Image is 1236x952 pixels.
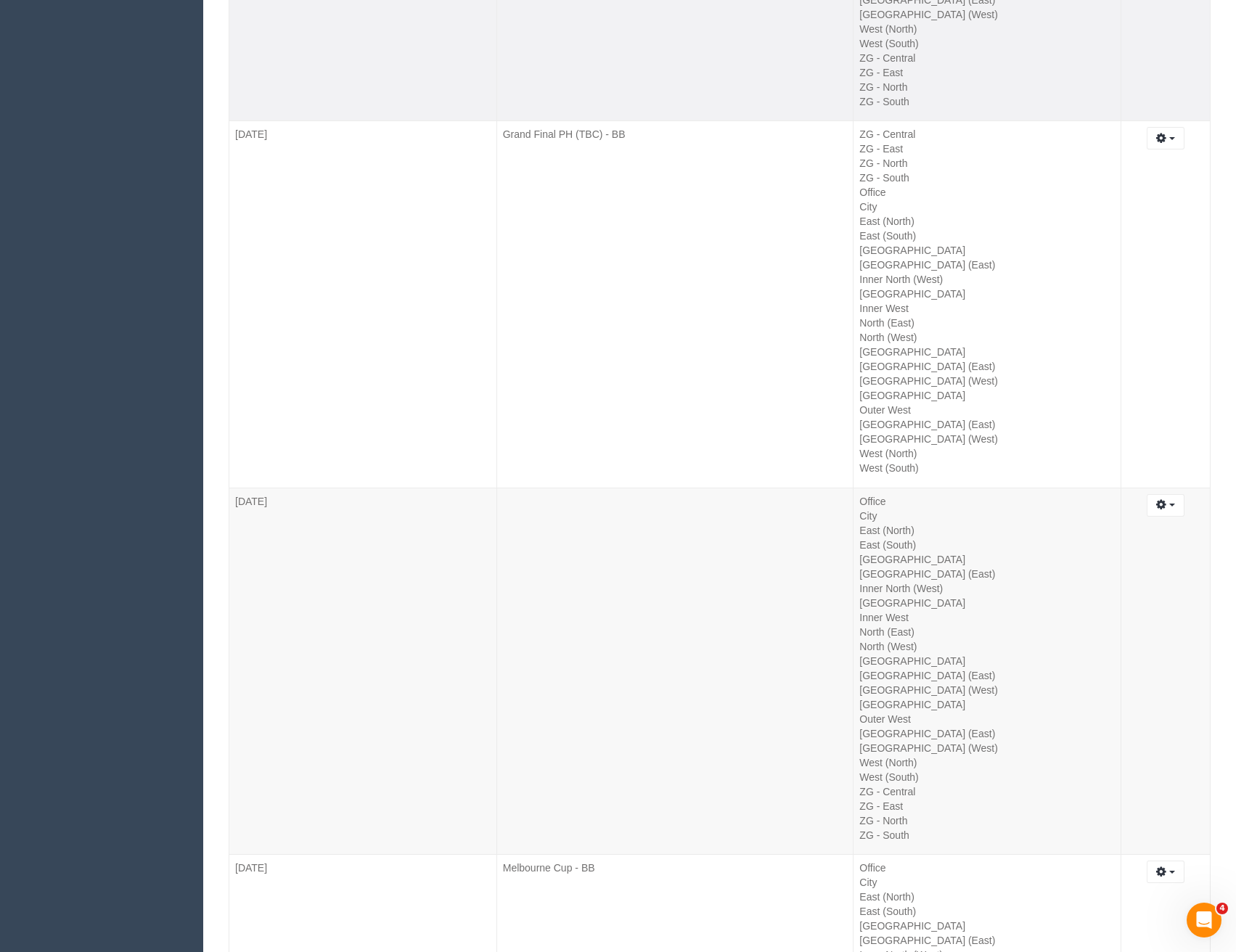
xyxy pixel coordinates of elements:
[859,712,1115,726] li: Outer West
[859,287,1115,301] li: [GEOGRAPHIC_DATA]
[859,799,1115,813] li: ZG - East
[859,80,1115,94] li: ZG - North
[859,552,1115,567] li: [GEOGRAPHIC_DATA]
[859,214,1115,229] li: East (North)
[859,127,1115,141] li: ZG - Central
[859,581,1115,596] li: Inner North (West)
[859,316,1115,330] li: North (East)
[859,625,1115,639] li: North (East)
[859,301,1115,316] li: Inner West
[859,272,1115,287] li: Inner North (West)
[859,904,1115,919] li: East (South)
[859,330,1115,345] li: North (West)
[859,432,1115,446] li: [GEOGRAPHIC_DATA] (West)
[496,121,854,488] td: Description
[859,770,1115,784] li: West (South)
[859,875,1115,890] li: City
[229,121,497,488] td: Closed Date
[859,388,1115,403] li: [GEOGRAPHIC_DATA]
[859,7,1115,22] li: [GEOGRAPHIC_DATA] (West)
[859,51,1115,65] li: ZG - Central
[496,488,854,855] td: Description
[859,403,1115,417] li: Outer West
[859,156,1115,171] li: ZG - North
[859,446,1115,461] li: West (North)
[859,417,1115,432] li: [GEOGRAPHIC_DATA] (East)
[859,668,1115,683] li: [GEOGRAPHIC_DATA] (East)
[859,171,1115,185] li: ZG - South
[859,861,1115,875] li: Office
[859,243,1115,258] li: [GEOGRAPHIC_DATA]
[859,523,1115,538] li: East (North)
[859,94,1115,109] li: ZG - South
[859,813,1115,828] li: ZG - North
[1187,903,1221,937] iframe: Intercom live chat
[859,567,1115,581] li: [GEOGRAPHIC_DATA] (East)
[859,596,1115,610] li: [GEOGRAPHIC_DATA]
[859,755,1115,770] li: West (North)
[859,890,1115,904] li: East (North)
[859,654,1115,668] li: [GEOGRAPHIC_DATA]
[229,488,497,855] td: Closed Date
[859,229,1115,243] li: East (South)
[859,258,1115,272] li: [GEOGRAPHIC_DATA] (East)
[859,726,1115,741] li: [GEOGRAPHIC_DATA] (East)
[859,933,1115,948] li: [GEOGRAPHIC_DATA] (East)
[859,141,1115,156] li: ZG - East
[859,639,1115,654] li: North (West)
[859,36,1115,51] li: West (South)
[854,488,1121,855] td: Location
[859,683,1115,697] li: [GEOGRAPHIC_DATA] (West)
[859,359,1115,374] li: [GEOGRAPHIC_DATA] (East)
[859,185,1115,200] li: Office
[859,538,1115,552] li: East (South)
[859,345,1115,359] li: [GEOGRAPHIC_DATA]
[859,509,1115,523] li: City
[1216,903,1228,914] span: 4
[859,65,1115,80] li: ZG - East
[859,374,1115,388] li: [GEOGRAPHIC_DATA] (West)
[854,121,1121,488] td: Location
[859,784,1115,799] li: ZG - Central
[859,610,1115,625] li: Inner West
[859,828,1115,842] li: ZG - South
[859,22,1115,36] li: West (North)
[859,461,1115,475] li: West (South)
[859,200,1115,214] li: City
[859,919,1115,933] li: [GEOGRAPHIC_DATA]
[859,741,1115,755] li: [GEOGRAPHIC_DATA] (West)
[859,494,1115,509] li: Office
[859,697,1115,712] li: [GEOGRAPHIC_DATA]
